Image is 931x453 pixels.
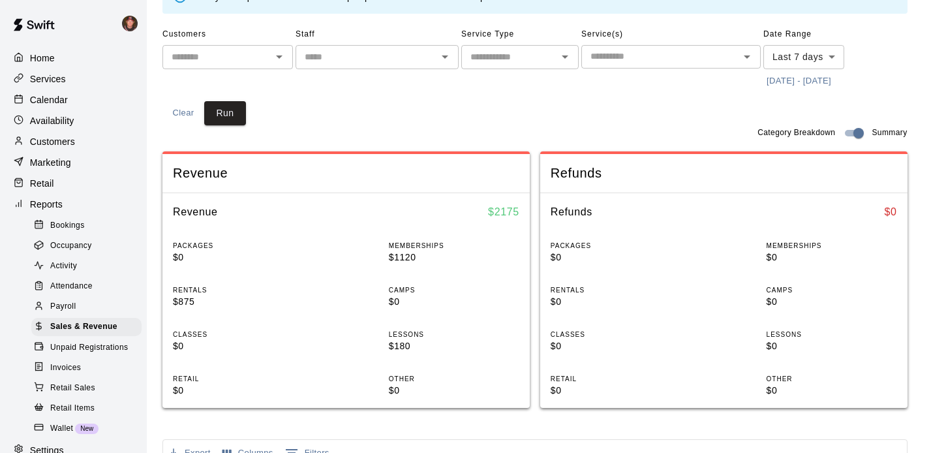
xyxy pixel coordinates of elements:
p: Reports [30,198,63,211]
span: Staff [296,24,459,45]
span: Retail Sales [50,382,95,395]
span: Retail Items [50,402,95,415]
span: Summary [872,127,907,140]
a: Customers [10,132,136,151]
a: Occupancy [31,236,147,256]
div: Activity [31,257,142,275]
p: $0 [767,251,897,264]
p: MEMBERSHIPS [767,241,897,251]
button: [DATE] - [DATE] [763,71,834,91]
button: Open [738,48,756,66]
button: Run [204,101,246,125]
p: $0 [173,339,303,353]
p: MEMBERSHIPS [389,241,519,251]
p: $0 [551,295,681,309]
div: Attendance [31,277,142,296]
p: $0 [551,339,681,353]
p: $180 [389,339,519,353]
p: PACKAGES [173,241,303,251]
p: $0 [767,384,897,398]
p: $1120 [389,251,519,264]
a: Calendar [10,90,136,110]
img: Mike Skogen [122,16,138,31]
a: Invoices [31,358,147,378]
a: Retail [10,174,136,193]
p: CAMPS [389,285,519,295]
span: Invoices [50,362,81,375]
div: Last 7 days [763,45,844,69]
p: LESSONS [767,330,897,339]
span: Service(s) [581,24,761,45]
span: Service Type [461,24,579,45]
span: Activity [50,260,77,273]
p: Calendar [30,93,68,106]
p: $0 [767,339,897,353]
p: $875 [173,295,303,309]
a: Retail Sales [31,378,147,398]
p: CLASSES [173,330,303,339]
p: $0 [551,384,681,398]
p: RETAIL [551,374,681,384]
p: RENTALS [173,285,303,295]
div: Sales & Revenue [31,318,142,336]
button: Open [270,48,288,66]
p: CLASSES [551,330,681,339]
a: Unpaid Registrations [31,337,147,358]
a: Services [10,69,136,89]
div: Retail Sales [31,379,142,398]
p: PACKAGES [551,241,681,251]
h6: Refunds [551,204,592,221]
p: RENTALS [551,285,681,295]
h6: Revenue [173,204,218,221]
div: Availability [10,111,136,131]
span: Sales & Revenue [50,320,117,334]
a: Sales & Revenue [31,317,147,337]
a: Payroll [31,297,147,317]
a: Bookings [31,215,147,236]
p: Marketing [30,156,71,169]
button: Open [436,48,454,66]
p: Availability [30,114,74,127]
p: Customers [30,135,75,148]
a: WalletNew [31,418,147,439]
p: $0 [173,251,303,264]
span: Bookings [50,219,85,232]
a: Home [10,48,136,68]
span: Customers [162,24,293,45]
div: Occupancy [31,237,142,255]
p: Retail [30,177,54,190]
a: Retail Items [31,398,147,418]
a: Reports [10,195,136,214]
span: Attendance [50,280,93,293]
button: Open [556,48,574,66]
a: Marketing [10,153,136,172]
span: New [75,425,99,432]
span: Date Range [763,24,878,45]
p: RETAIL [173,374,303,384]
h6: $ 0 [885,204,897,221]
a: Attendance [31,277,147,297]
p: $0 [173,384,303,398]
div: Bookings [31,217,142,235]
span: Payroll [50,300,76,313]
p: OTHER [389,374,519,384]
div: Invoices [31,359,142,377]
h6: $ 2175 [488,204,519,221]
div: Unpaid Registrations [31,339,142,357]
span: Refunds [551,164,897,182]
span: Wallet [50,422,73,435]
div: Retail Items [31,399,142,418]
a: Activity [31,257,147,277]
button: Clear [162,101,204,125]
div: Mike Skogen [119,10,147,37]
p: Services [30,72,66,86]
span: Revenue [173,164,519,182]
span: Occupancy [50,240,92,253]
